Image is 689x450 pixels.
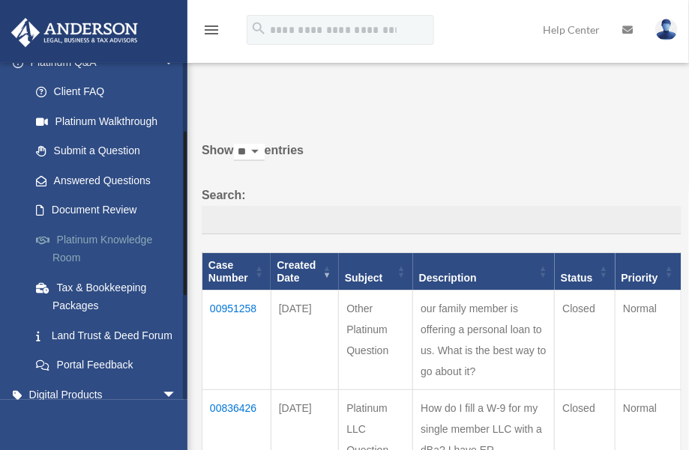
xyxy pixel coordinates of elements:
a: Submit a Question [21,136,199,166]
i: search [250,20,267,37]
a: Digital Productsarrow_drop_down [10,380,199,410]
td: Closed [555,291,616,390]
label: Show entries [202,140,682,176]
a: Portal Feedback [21,350,199,380]
td: Normal [616,291,682,390]
td: Other Platinum Question [339,291,413,390]
span: arrow_drop_down [162,380,192,410]
th: Description: activate to sort column ascending [413,252,555,291]
a: Tax & Bookkeeping Packages [21,273,199,320]
input: Search: [202,206,682,234]
a: Client FAQ [21,77,199,107]
th: Priority: activate to sort column ascending [616,252,682,291]
a: Answered Questions [21,165,192,195]
td: [DATE] [271,291,339,390]
th: Created Date: activate to sort column ascending [271,252,339,291]
img: Anderson Advisors Platinum Portal [7,18,142,47]
i: menu [202,21,220,39]
a: menu [202,26,220,39]
td: our family member is offering a personal loan to us. What is the best way to go about it? [413,291,555,390]
a: Platinum Walkthrough [21,106,199,136]
a: Platinum Knowledge Room [21,225,199,273]
th: Case Number: activate to sort column ascending [202,252,271,291]
img: User Pic [655,19,678,40]
label: Search: [202,185,682,234]
a: Document Review [21,195,199,225]
th: Status: activate to sort column ascending [555,252,616,291]
td: 00951258 [202,291,271,390]
a: Land Trust & Deed Forum [21,320,199,350]
select: Showentries [234,144,265,161]
th: Subject: activate to sort column ascending [339,252,413,291]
